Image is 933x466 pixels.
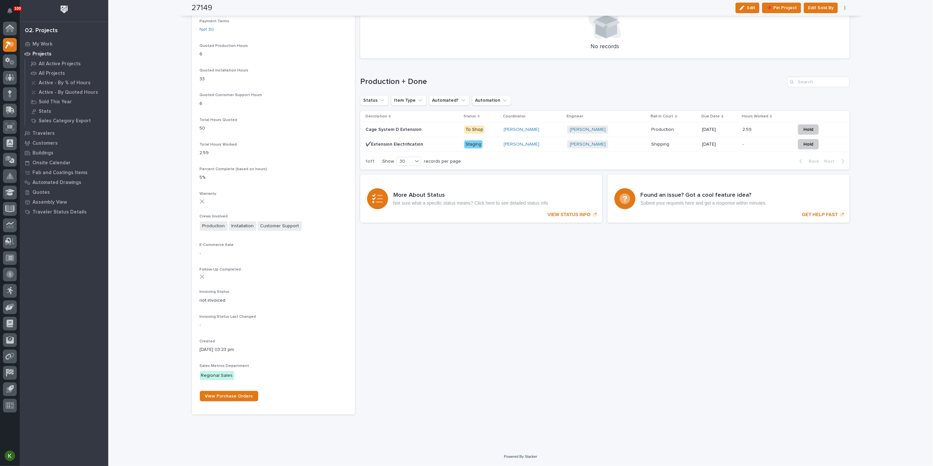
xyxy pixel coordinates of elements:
[365,113,387,120] p: Description
[25,59,108,68] a: All Active Projects
[200,364,249,368] span: Sales Metrics Department
[200,290,230,294] span: Invoicing Status
[464,113,476,120] p: Status
[747,5,755,11] span: Edit
[39,90,98,95] p: Active - By Quoted Hours
[20,158,108,168] a: Onsite Calendar
[804,3,838,13] button: Edit Sold By
[798,124,819,135] button: Hold
[39,80,91,86] p: Active - By % of Hours
[393,200,548,206] p: Not sure what a specific status means? Click here to see detailed status info
[652,140,671,147] p: Shipping
[736,3,759,13] button: Edit
[702,127,737,132] p: [DATE]
[25,69,108,78] a: All Projects
[3,4,17,18] button: Notifications
[200,250,347,257] p: -
[802,212,838,217] p: GET HELP FAST
[25,116,108,125] a: Sales Category Export
[360,137,850,152] tr: ✔️Extension Electrification✔️Extension Electrification Staging[PERSON_NAME] [PERSON_NAME] Shippin...
[652,126,675,132] p: Production
[798,139,819,150] button: Hold
[32,170,88,176] p: Fab and Coatings Items
[32,150,53,156] p: Buildings
[504,127,540,132] a: [PERSON_NAME]
[200,150,347,156] p: 2.59
[25,78,108,87] a: Active - By % of Hours
[39,109,51,114] p: Stats
[200,125,347,132] p: 50
[742,126,753,132] p: 2.59
[200,26,214,33] a: Net 30
[32,199,67,205] p: Assembly View
[205,394,253,398] span: View Purchase Orders
[39,99,72,105] p: Sold This Year
[701,113,720,120] p: Due Date
[368,43,842,51] p: No records
[200,192,217,196] span: Warranty
[25,107,108,116] a: Stats
[651,113,674,120] p: Ball In Court
[805,158,819,164] span: Back
[200,118,238,122] span: Total Hours Quoted
[14,6,21,11] p: 100
[429,95,469,106] button: Automated?
[20,128,108,138] a: Travelers
[702,142,737,147] p: [DATE]
[32,51,52,57] p: Projects
[360,122,850,137] tr: Cage System D ExtensionCage System D Extension To Shop[PERSON_NAME] [PERSON_NAME] ProductionProdu...
[808,4,834,12] span: Edit Sold By
[20,39,108,49] a: My Work
[32,140,58,146] p: Customers
[824,158,839,164] span: Next
[200,174,347,181] p: 5%
[200,69,249,72] span: Quoted Installation Hours
[200,322,347,329] p: -
[229,221,257,231] span: Installation
[200,297,347,304] p: not invoiced
[822,158,850,164] button: Next
[504,455,537,458] a: Powered By Stacker
[803,126,813,133] span: Hold
[570,142,606,147] a: [PERSON_NAME]
[32,180,81,186] p: Automated Drawings
[200,100,347,107] p: 6
[200,19,230,23] span: Payment Terms
[20,138,108,148] a: Customers
[803,140,813,148] span: Hold
[32,160,71,166] p: Onsite Calendar
[32,41,52,47] p: My Work
[472,95,511,106] button: Automation
[200,391,258,401] a: View Purchase Orders
[762,3,801,13] button: 📌 Pin Project
[20,187,108,197] a: Quotes
[200,243,234,247] span: E-Commerce Sale
[424,159,461,164] p: records per page
[393,192,548,199] h3: More About Status
[567,113,583,120] p: Engineer
[20,49,108,59] a: Projects
[504,142,540,147] a: [PERSON_NAME]
[200,221,228,231] span: Production
[200,371,234,380] div: Regional Sales
[766,4,797,12] span: 📌 Pin Project
[25,88,108,97] a: Active - By Quoted Hours
[39,118,91,124] p: Sales Category Export
[360,77,785,87] h1: Production + Done
[25,27,58,34] div: 02. Projects
[258,221,302,231] span: Customer Support
[20,168,108,177] a: Fab and Coatings Items
[360,175,602,223] a: VIEW STATUS INFO
[382,159,394,164] p: Show
[570,127,606,132] a: [PERSON_NAME]
[548,212,591,217] p: VIEW STATUS INFO
[397,158,413,165] div: 30
[365,126,423,132] p: Cage System D Extension
[464,140,483,149] div: Staging
[787,77,850,87] div: Search
[742,113,768,120] p: Hours Worked
[360,153,380,170] p: 1 of 1
[200,214,228,218] span: Crews Involved
[200,76,347,83] p: 33
[608,175,850,223] a: GET HELP FAST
